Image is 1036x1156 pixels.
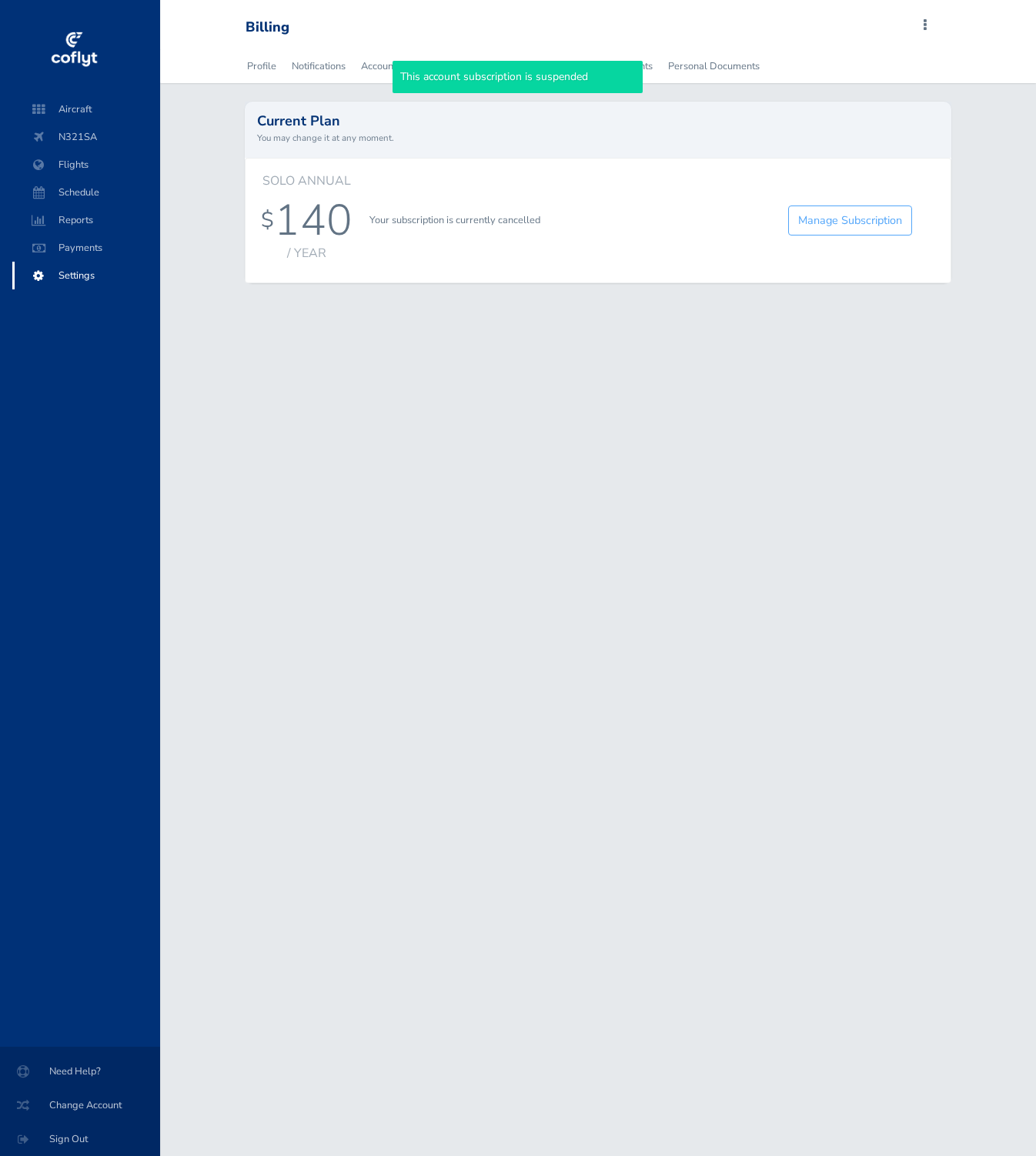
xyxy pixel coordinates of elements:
[393,61,643,93] div: This account subscription is suspended
[48,27,99,73] img: coflyt logo
[257,131,939,145] small: You may change it at any moment.
[496,49,551,83] a: Integrations
[274,195,353,246] div: 140
[261,174,353,189] h6: Solo Annual
[18,1057,142,1085] span: Need Help?
[246,19,289,36] div: Billing
[246,49,278,83] a: Profile
[667,49,761,83] a: Personal Documents
[290,49,347,83] a: Notifications
[369,212,765,228] p: Your subscription is currently cancelled
[28,206,145,234] span: Reports
[28,179,145,206] span: Schedule
[261,246,353,261] div: / year
[28,234,145,262] span: Payments
[261,208,274,234] div: $
[18,1125,142,1153] span: Sign Out
[788,205,912,236] a: Manage Subscription
[18,1091,142,1119] span: Change Account
[563,49,654,83] a: Account Documents
[359,49,398,83] a: Account
[257,114,939,128] h2: Current Plan
[28,262,145,289] span: Settings
[410,49,443,83] a: Billing
[455,49,483,83] a: Users
[28,123,145,151] span: N321SA
[28,151,145,179] span: Flights
[28,95,145,123] span: Aircraft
